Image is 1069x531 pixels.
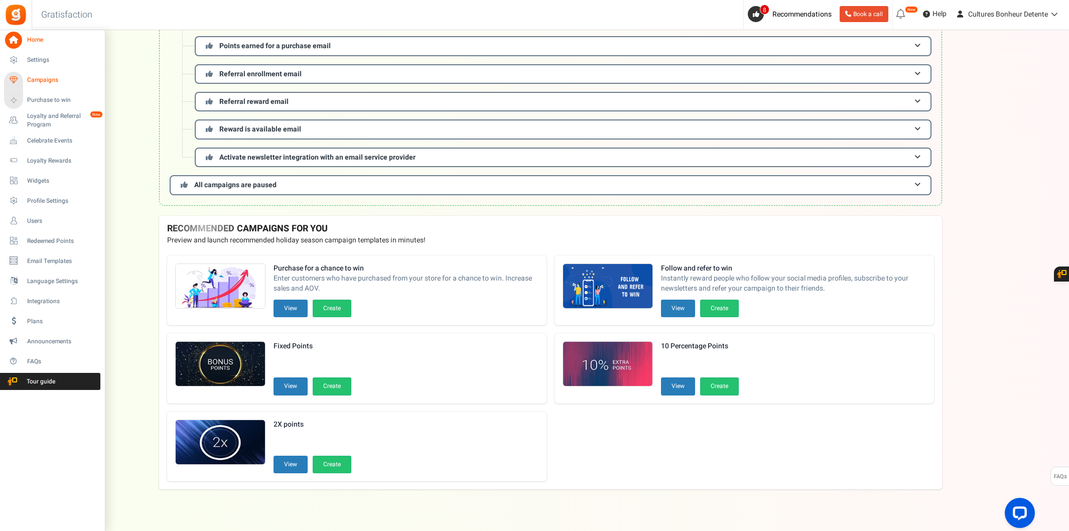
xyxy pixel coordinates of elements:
a: 8 Recommendations [748,6,836,22]
img: Recommended Campaigns [176,264,265,309]
span: Loyalty and Referral Program [27,112,100,129]
a: Profile Settings [4,192,100,209]
span: Recommendations [772,9,832,20]
button: View [274,456,308,473]
strong: 10 Percentage Points [661,341,739,351]
a: Home [4,32,100,49]
img: Recommended Campaigns [563,342,652,387]
a: Language Settings [4,273,100,290]
span: Redeemed Points [27,237,97,245]
span: Profile Settings [27,197,97,205]
a: Widgets [4,172,100,189]
a: Help [919,6,951,22]
span: Email Templates [27,257,97,265]
span: Loyalty Rewards [27,157,97,165]
h3: Gratisfaction [30,5,103,25]
span: Reward is available email [219,124,301,135]
span: Referral reward email [219,96,289,107]
a: Plans [4,313,100,330]
strong: Fixed Points [274,341,351,351]
span: Points earned for a purchase email [219,41,331,51]
span: Celebrate Events [27,137,97,145]
span: Users [27,217,97,225]
span: Plans [27,317,97,326]
a: Users [4,212,100,229]
a: Integrations [4,293,100,310]
span: Campaigns [27,76,97,84]
span: Purchase to win [27,96,97,104]
button: Create [313,456,351,473]
img: Recommended Campaigns [563,264,652,309]
span: Activate newsletter integration with an email service provider [219,152,416,163]
a: Book a call [840,6,888,22]
h4: RECOMMENDED CAMPAIGNS FOR YOU [167,224,934,234]
span: FAQs [1053,467,1067,486]
button: Create [700,377,739,395]
a: Redeemed Points [4,232,100,249]
span: Integrations [27,297,97,306]
a: Email Templates [4,252,100,270]
span: Cultures Bonheur Detente [968,9,1048,20]
p: Preview and launch recommended holiday season campaign templates in minutes! [167,235,934,245]
button: Create [313,300,351,317]
em: New [90,111,103,118]
a: Announcements [4,333,100,350]
span: Help [930,9,947,19]
span: Enter customers who have purchased from your store for a chance to win. Increase sales and AOV. [274,274,539,294]
span: Tour guide [5,377,75,386]
a: Celebrate Events [4,132,100,149]
strong: Purchase for a chance to win [274,263,539,274]
span: Referral enrollment email [219,69,302,79]
a: Campaigns [4,72,100,89]
span: Widgets [27,177,97,185]
span: FAQs [27,357,97,366]
span: All campaigns are paused [194,180,277,190]
span: Language Settings [27,277,97,286]
button: Create [313,377,351,395]
button: View [661,300,695,317]
span: 8 [760,5,769,15]
a: Settings [4,52,100,69]
strong: 2X points [274,420,351,430]
a: Loyalty Rewards [4,152,100,169]
span: Home [27,36,97,44]
span: Settings [27,56,97,64]
button: View [274,300,308,317]
span: Instantly reward people who follow your social media profiles, subscribe to your newsletters and ... [661,274,926,294]
img: Recommended Campaigns [176,420,265,465]
img: Gratisfaction [5,4,27,26]
a: Loyalty and Referral Program New [4,112,100,129]
span: Announcements [27,337,97,346]
a: FAQs [4,353,100,370]
button: View [661,377,695,395]
strong: Follow and refer to win [661,263,926,274]
button: Create [700,300,739,317]
button: View [274,377,308,395]
a: Purchase to win [4,92,100,109]
img: Recommended Campaigns [176,342,265,387]
em: New [905,6,918,13]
